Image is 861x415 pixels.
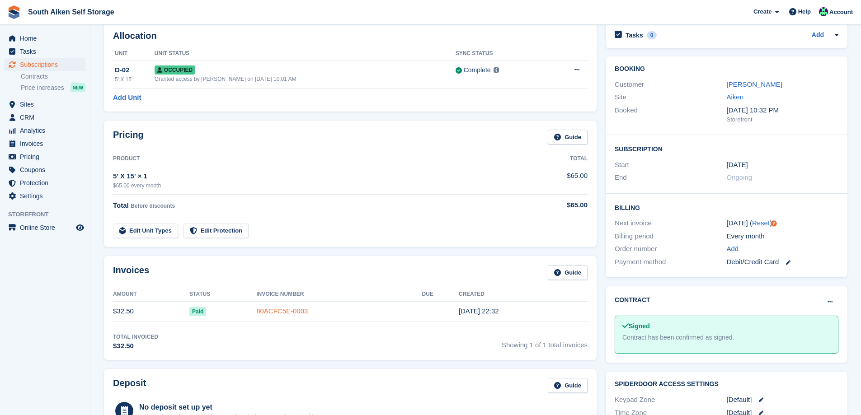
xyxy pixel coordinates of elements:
[819,7,828,16] img: Michelle Brown
[155,65,195,75] span: Occupied
[727,173,753,181] span: Ongoing
[752,219,770,227] a: Reset
[615,65,838,73] h2: Booking
[20,163,74,176] span: Coupons
[20,45,74,58] span: Tasks
[113,171,525,182] div: 5' X 15' × 1
[21,83,85,93] a: Price increases NEW
[727,244,739,254] a: Add
[615,244,726,254] div: Order number
[20,137,74,150] span: Invoices
[502,333,588,351] span: Showing 1 of 1 total invoices
[548,130,588,145] a: Guide
[812,30,824,41] a: Add
[115,75,155,84] div: 5' X 15'
[131,203,175,209] span: Before discounts
[113,287,189,302] th: Amount
[20,150,74,163] span: Pricing
[5,111,85,124] a: menu
[5,58,85,71] a: menu
[727,115,838,124] div: Storefront
[113,47,155,61] th: Unit
[5,190,85,202] a: menu
[24,5,118,19] a: South Aiken Self Storage
[5,124,85,137] a: menu
[525,166,588,194] td: $65.00
[189,287,256,302] th: Status
[647,31,657,39] div: 0
[256,287,422,302] th: Invoice Number
[615,173,726,183] div: End
[20,58,74,71] span: Subscriptions
[5,45,85,58] a: menu
[113,265,149,280] h2: Invoices
[113,341,158,351] div: $32.50
[615,92,726,103] div: Site
[113,93,141,103] a: Add Unit
[622,333,831,342] div: Contract has been confirmed as signed.
[615,381,838,388] h2: SpiderDoor Access Settings
[548,378,588,393] a: Guide
[525,200,588,210] div: $65.00
[20,190,74,202] span: Settings
[20,111,74,124] span: CRM
[75,222,85,233] a: Preview store
[5,32,85,45] a: menu
[727,93,744,101] a: Aiken
[464,65,491,75] div: Complete
[139,402,325,413] div: No deposit set up yet
[113,130,144,145] h2: Pricing
[770,219,778,228] div: Tooltip anchor
[115,65,155,75] div: D-02
[21,72,85,81] a: Contracts
[20,221,74,234] span: Online Store
[5,163,85,176] a: menu
[615,144,838,153] h2: Subscription
[615,203,838,212] h2: Billing
[615,395,726,405] div: Keypad Zone
[20,98,74,111] span: Sites
[113,333,158,341] div: Total Invoiced
[727,257,838,267] div: Debit/Credit Card
[5,137,85,150] a: menu
[155,47,456,61] th: Unit Status
[456,47,547,61] th: Sync Status
[5,221,85,234] a: menu
[727,395,838,405] div: [Default]
[727,105,838,116] div: [DATE] 10:32 PM
[626,31,643,39] h2: Tasks
[622,322,831,331] div: Signed
[753,7,772,16] span: Create
[113,224,178,238] a: Edit Unit Types
[113,31,588,41] h2: Allocation
[615,257,726,267] div: Payment method
[615,218,726,228] div: Next invoice
[615,231,726,242] div: Billing period
[727,160,748,170] time: 2025-09-13 05:00:00 UTC
[20,177,74,189] span: Protection
[615,160,726,170] div: Start
[113,152,525,166] th: Product
[615,295,650,305] h2: Contract
[113,201,129,209] span: Total
[727,218,838,228] div: [DATE] ( )
[548,265,588,280] a: Guide
[155,75,456,83] div: Granted access by [PERSON_NAME] on [DATE] 10:01 AM
[829,8,853,17] span: Account
[183,224,249,238] a: Edit Protection
[7,5,21,19] img: stora-icon-8386f47178a22dfd0bd8f6a31ec36ba5ce8667c1dd55bd0f319d3a0aa187defe.svg
[113,378,146,393] h2: Deposit
[189,307,206,316] span: Paid
[20,32,74,45] span: Home
[71,83,85,92] div: NEW
[494,67,499,73] img: icon-info-grey-7440780725fd019a000dd9b08b2336e03edf1995a4989e88bcd33f0948082b44.svg
[5,150,85,163] a: menu
[113,182,525,190] div: $65.00 every month
[727,80,782,88] a: [PERSON_NAME]
[615,105,726,124] div: Booked
[21,84,64,92] span: Price increases
[459,287,588,302] th: Created
[256,307,308,315] a: 80ACFC5E-0003
[459,307,499,315] time: 2025-09-13 02:32:24 UTC
[20,124,74,137] span: Analytics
